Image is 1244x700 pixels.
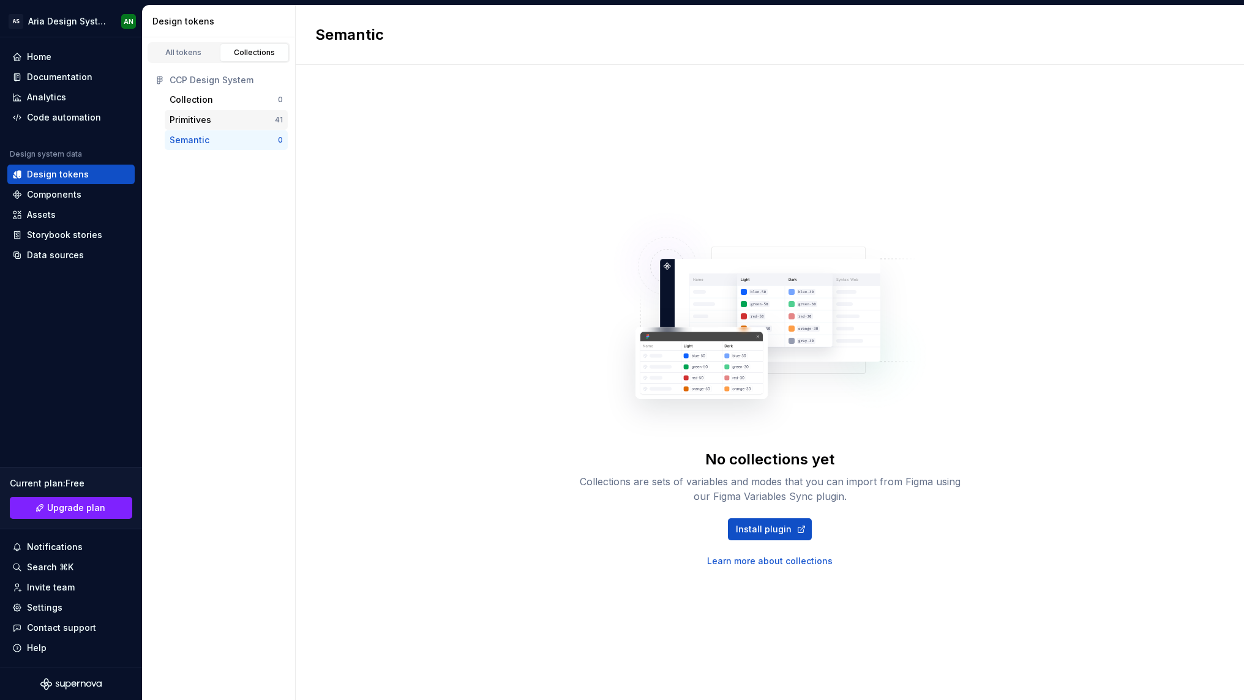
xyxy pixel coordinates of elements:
div: CCP Design System [170,74,283,86]
a: Install plugin [728,518,812,540]
div: Design tokens [27,168,89,181]
div: Invite team [27,581,75,594]
div: Components [27,188,81,201]
div: Semantic [170,134,209,146]
div: Design tokens [152,15,290,28]
div: AN [124,17,133,26]
div: Collections [224,48,285,58]
a: Storybook stories [7,225,135,245]
button: Semantic0 [165,130,288,150]
button: Help [7,638,135,658]
a: Components [7,185,135,204]
div: Analytics [27,91,66,103]
div: Home [27,51,51,63]
div: All tokens [153,48,214,58]
div: Settings [27,601,62,614]
button: Collection0 [165,90,288,110]
div: Collections are sets of variables and modes that you can import from Figma using our Figma Variab... [574,474,966,504]
svg: Supernova Logo [40,678,102,690]
div: Assets [27,209,56,221]
div: 0 [278,95,283,105]
h2: Semantic [315,25,384,45]
div: Search ⌘K [27,561,73,573]
div: Primitives [170,114,211,126]
div: Help [27,642,47,654]
a: Analytics [7,87,135,107]
a: Learn more about collections [707,555,833,567]
button: Search ⌘K [7,557,135,577]
a: Documentation [7,67,135,87]
div: Code automation [27,111,101,124]
div: 0 [278,135,283,145]
a: Home [7,47,135,67]
a: Invite team [7,578,135,597]
div: Current plan : Free [10,477,132,490]
div: AS [9,14,23,29]
a: Upgrade plan [10,497,132,519]
button: Primitives41 [165,110,288,130]
button: Notifications [7,537,135,557]
span: Install plugin [736,523,792,535]
div: Design system data [10,149,82,159]
div: Storybook stories [27,229,102,241]
div: Aria Design System [28,15,107,28]
div: Data sources [27,249,84,261]
a: Design tokens [7,165,135,184]
a: Assets [7,205,135,225]
div: Contact support [27,622,96,634]
div: No collections yet [705,450,834,469]
a: Settings [7,598,135,617]
button: Contact support [7,618,135,638]
a: Code automation [7,108,135,127]
div: Collection [170,94,213,106]
div: Documentation [27,71,92,83]
button: ASAria Design SystemAN [2,8,140,34]
div: 41 [275,115,283,125]
a: Data sources [7,245,135,265]
span: Upgrade plan [47,502,105,514]
div: Notifications [27,541,83,553]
